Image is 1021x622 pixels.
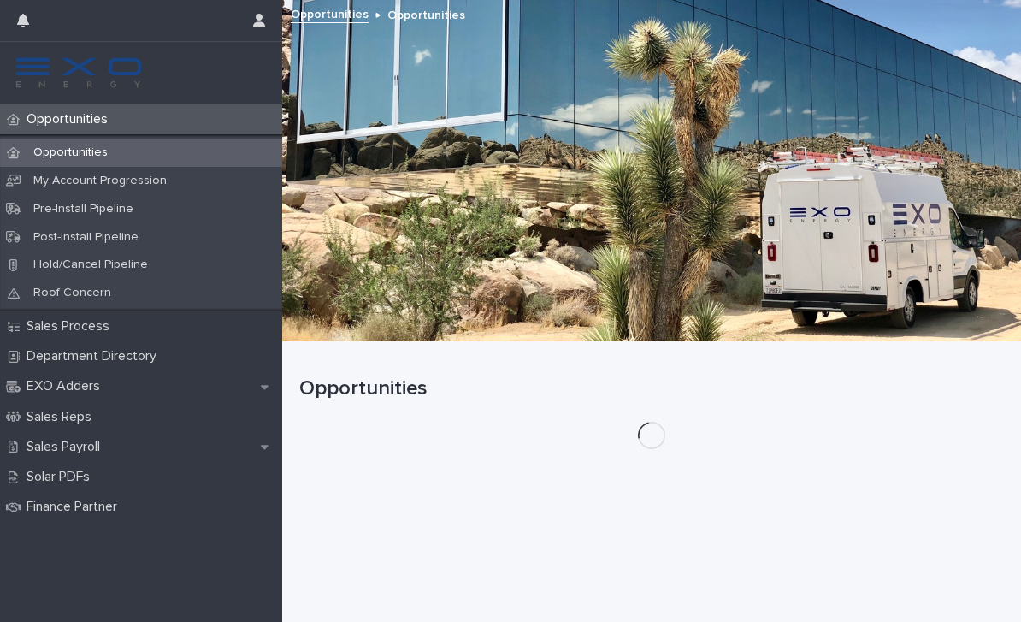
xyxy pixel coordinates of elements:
[20,230,152,245] p: Post-Install Pipeline
[20,439,114,455] p: Sales Payroll
[14,56,144,90] img: FKS5r6ZBThi8E5hshIGi
[20,409,105,425] p: Sales Reps
[20,174,180,188] p: My Account Progression
[20,202,147,216] p: Pre-Install Pipeline
[20,499,131,515] p: Finance Partner
[20,111,121,127] p: Opportunities
[20,286,125,300] p: Roof Concern
[20,145,121,160] p: Opportunities
[20,348,170,364] p: Department Directory
[20,469,103,485] p: Solar PDFs
[299,376,1004,401] h1: Opportunities
[387,4,465,23] p: Opportunities
[20,378,114,394] p: EXO Adders
[291,3,369,23] a: Opportunities
[20,258,162,272] p: Hold/Cancel Pipeline
[20,318,123,335] p: Sales Process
